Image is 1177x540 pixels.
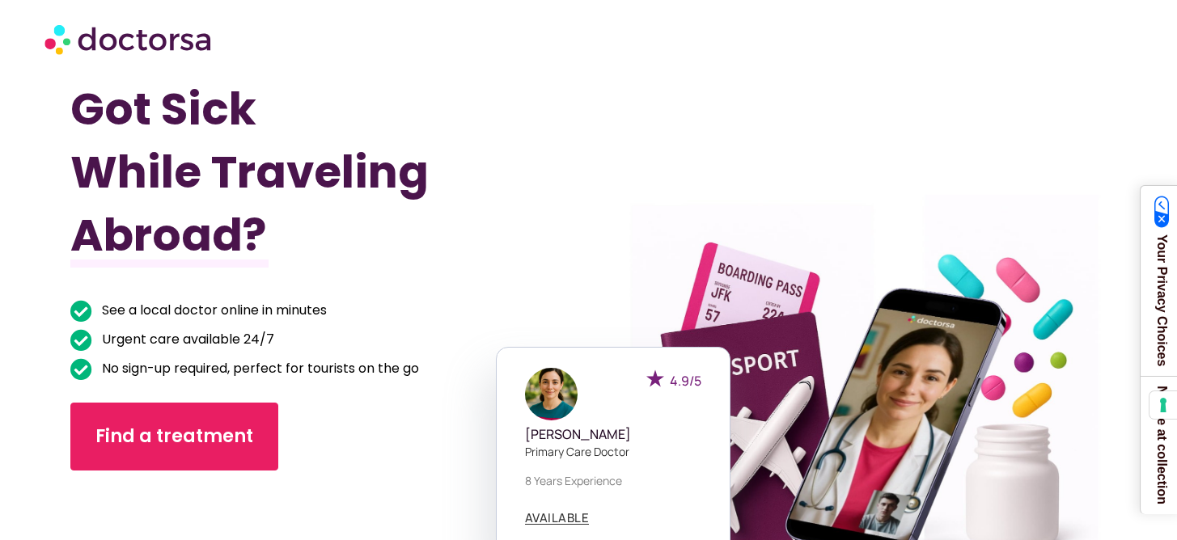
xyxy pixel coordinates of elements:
[70,403,278,470] a: Find a treatment
[70,78,510,267] h1: Got Sick While Traveling Abroad?
[525,443,701,460] p: Primary care doctor
[525,512,590,525] a: AVAILABLE
[98,357,419,380] span: No sign-up required, perfect for tourists on the go
[95,424,253,449] span: Find a treatment
[1149,391,1177,419] button: Your consent preferences for tracking technologies
[98,299,327,322] span: See a local doctor online in minutes
[670,372,701,390] span: 4.9/5
[525,427,701,442] h5: [PERSON_NAME]
[525,472,701,489] p: 8 years experience
[525,512,590,524] span: AVAILABLE
[98,328,274,351] span: Urgent care available 24/7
